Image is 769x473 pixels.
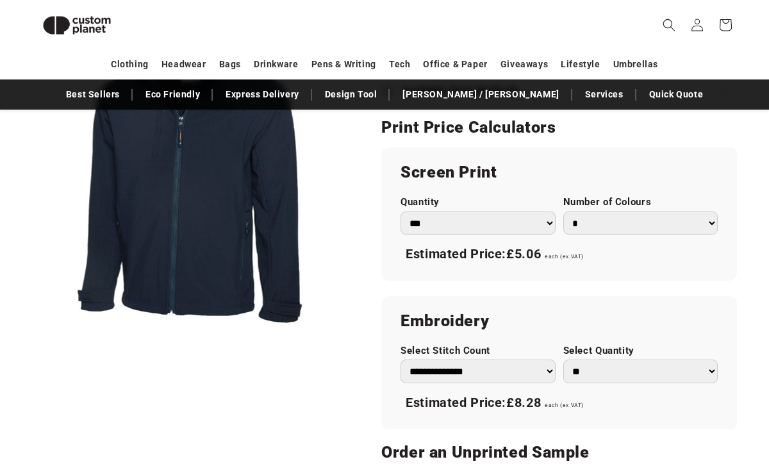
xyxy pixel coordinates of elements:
summary: Search [655,11,683,39]
a: Drinkware [254,53,298,76]
a: Giveaways [500,53,548,76]
h2: Order an Unprinted Sample [381,442,737,463]
div: Estimated Price: [401,241,718,268]
a: Bags [219,53,241,76]
img: Custom Planet [32,5,122,46]
a: Best Sellers [60,83,126,106]
a: Umbrellas [613,53,658,76]
label: Select Stitch Count [401,345,556,357]
a: Design Tool [318,83,384,106]
span: each (ex VAT) [545,253,584,260]
h2: Embroidery [401,311,718,331]
a: Quick Quote [643,83,710,106]
a: Lifestyle [561,53,600,76]
label: Select Quantity [563,345,718,357]
div: Estimated Price: [401,390,718,417]
a: Headwear [161,53,206,76]
a: Eco Friendly [139,83,206,106]
span: each (ex VAT) [545,402,584,408]
iframe: Chat Widget [705,411,769,473]
span: £5.06 [506,246,541,261]
span: £8.28 [506,395,541,410]
a: Tech [389,53,410,76]
a: Pens & Writing [311,53,376,76]
a: Office & Paper [423,53,487,76]
label: Number of Colours [563,196,718,208]
a: Clothing [111,53,149,76]
h2: Screen Print [401,162,718,183]
a: Services [579,83,630,106]
h2: Print Price Calculators [381,117,737,138]
label: Quantity [401,196,556,208]
media-gallery: Gallery Viewer [32,19,349,336]
a: [PERSON_NAME] / [PERSON_NAME] [396,83,565,106]
a: Express Delivery [219,83,306,106]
